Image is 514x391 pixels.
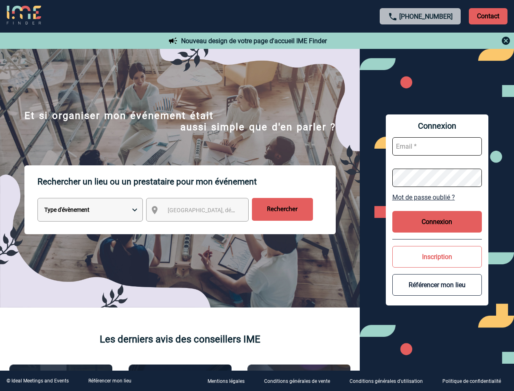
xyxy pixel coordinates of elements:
[436,377,514,385] a: Politique de confidentialité
[37,165,336,198] p: Rechercher un lieu ou un prestataire pour mon événement
[392,193,482,201] a: Mot de passe oublié ?
[168,207,281,213] span: [GEOGRAPHIC_DATA], département, région...
[343,377,436,385] a: Conditions générales d'utilisation
[7,378,69,384] div: © Ideal Meetings and Events
[350,379,423,384] p: Conditions générales d'utilisation
[258,377,343,385] a: Conditions générales de vente
[208,379,245,384] p: Mentions légales
[392,246,482,268] button: Inscription
[469,8,507,24] p: Contact
[264,379,330,384] p: Conditions générales de vente
[252,198,313,221] input: Rechercher
[392,274,482,296] button: Référencer mon lieu
[442,379,501,384] p: Politique de confidentialité
[201,377,258,385] a: Mentions légales
[388,12,398,22] img: call-24-px.png
[392,211,482,233] button: Connexion
[392,121,482,131] span: Connexion
[399,13,453,20] a: [PHONE_NUMBER]
[392,137,482,156] input: Email *
[88,378,131,384] a: Référencer mon lieu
